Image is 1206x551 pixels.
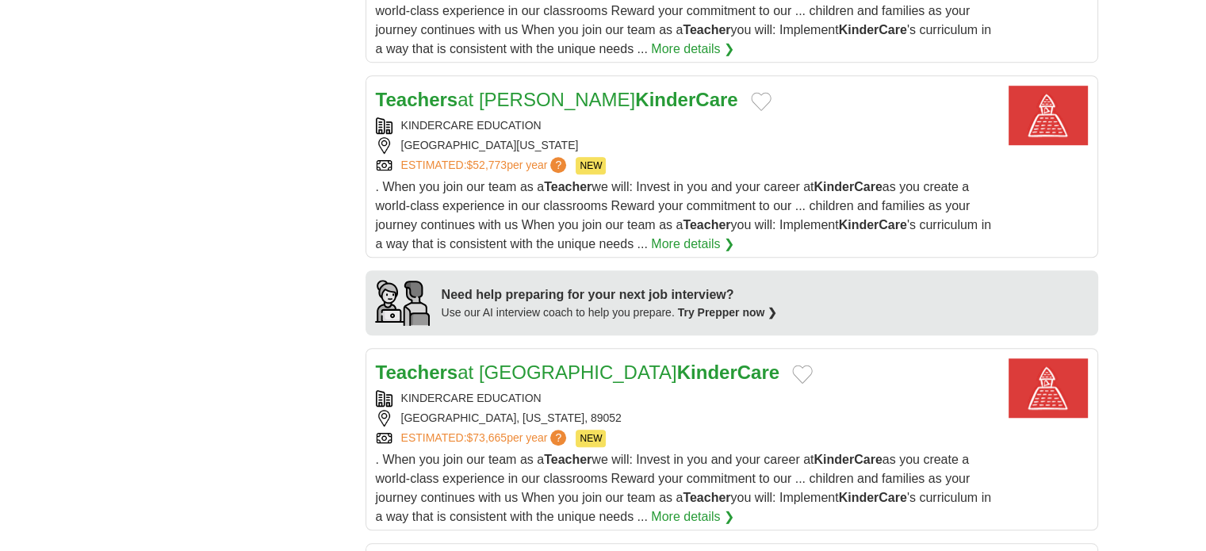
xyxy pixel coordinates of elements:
strong: Teachers [376,362,458,383]
a: ESTIMATED:$73,665per year? [401,430,570,447]
strong: Teacher [683,491,730,504]
span: $52,773 [466,159,507,171]
strong: KinderCare [839,491,907,504]
span: ? [550,430,566,446]
div: [GEOGRAPHIC_DATA], [US_STATE], 89052 [376,410,996,427]
span: $73,665 [466,431,507,444]
span: . When you join our team as a we will: Invest in you and your career at as you create a world-cla... [376,180,991,251]
strong: KinderCare [677,362,779,383]
strong: KinderCare [839,218,907,231]
strong: KinderCare [814,180,882,193]
a: More details ❯ [651,40,734,59]
strong: KinderCare [814,453,882,466]
a: Teachersat [PERSON_NAME]KinderCare [376,89,738,110]
div: [GEOGRAPHIC_DATA][US_STATE] [376,137,996,154]
a: Try Prepper now ❯ [678,306,778,319]
img: KinderCare Education logo [1009,358,1088,418]
span: ? [550,157,566,173]
span: NEW [576,157,606,174]
strong: Teacher [544,180,592,193]
span: NEW [576,430,606,447]
strong: Teacher [544,453,592,466]
img: KinderCare Education logo [1009,86,1088,145]
a: KINDERCARE EDUCATION [401,392,542,404]
div: Use our AI interview coach to help you prepare. [442,304,778,321]
strong: KinderCare [635,89,737,110]
span: . When you join our team as a we will: Invest in you and your career at as you create a world-cla... [376,453,991,523]
button: Add to favorite jobs [792,365,813,384]
a: Teachersat [GEOGRAPHIC_DATA]KinderCare [376,362,780,383]
strong: Teachers [376,89,458,110]
strong: Teacher [683,218,730,231]
div: Need help preparing for your next job interview? [442,285,778,304]
a: More details ❯ [651,235,734,254]
button: Add to favorite jobs [751,92,771,111]
a: ESTIMATED:$52,773per year? [401,157,570,174]
strong: KinderCare [839,23,907,36]
a: More details ❯ [651,507,734,526]
strong: Teacher [683,23,730,36]
a: KINDERCARE EDUCATION [401,119,542,132]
